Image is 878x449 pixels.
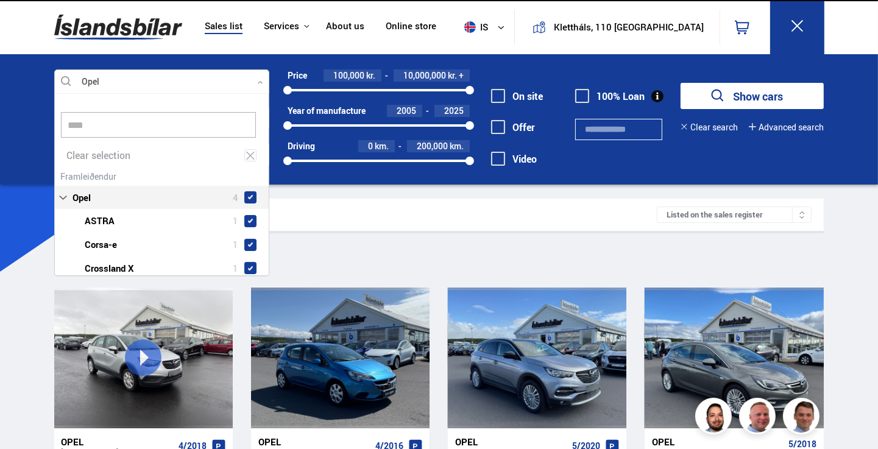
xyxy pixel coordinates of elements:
font: Clear selection [67,149,131,162]
a: Online store [386,21,436,34]
font: Clear search [690,121,738,133]
a: Sales list [205,21,243,34]
font: is [481,21,489,33]
font: 1 [233,262,238,274]
font: Listed on the sales register [667,209,763,220]
font: Online store [386,19,436,32]
button: is [459,9,514,45]
font: 2025 [444,105,464,116]
a: Klettháls, 110 [GEOGRAPHIC_DATA] [525,10,709,44]
font: Opel [258,436,281,448]
button: Show cars [681,83,824,109]
font: 100,000 [333,69,364,81]
img: G0Ugv5HjCgRt.svg [54,7,182,47]
a: About us [326,21,364,34]
font: On site [512,90,543,103]
font: Opel [62,436,84,448]
font: 1 [233,214,238,227]
font: Advanced search [759,121,824,133]
font: Offer [512,121,535,134]
button: Klettháls, 110 [GEOGRAPHIC_DATA] [551,22,707,32]
font: Sales list [205,19,243,32]
img: nhp88E3Fdnt1Opn2.png [697,400,734,436]
font: 4 [233,191,238,203]
font: Year of manufacture [288,105,366,116]
font: 0 [368,140,373,152]
font: Opel [455,436,478,448]
font: km. [450,140,464,152]
font: kr. [448,69,457,81]
img: FbJEzSuNWCJXmdc-.webp [785,400,821,436]
button: Advanced search [749,122,824,132]
font: 2005 [397,105,416,116]
img: siFngHWaQ9KaOqBr.png [741,400,777,436]
font: + [459,69,464,81]
font: 10,000,000 [403,69,446,81]
font: Opel [652,436,674,448]
button: Open LiveChat chat interface [10,5,46,41]
font: Show cars [733,89,783,104]
font: About us [326,19,364,32]
button: Clear search [681,122,738,132]
font: Klettháls, 110 [GEOGRAPHIC_DATA] [554,21,704,33]
font: 200,000 [417,140,448,152]
font: Driving [288,140,315,152]
font: 100% Loan [597,90,645,103]
button: Services [264,21,299,32]
font: Services [264,19,299,32]
img: svg+xml;base64,PHN2ZyB4bWxucz0iaHR0cDovL3d3dy53My5vcmcvMjAwMC9zdmciIHdpZHRoPSI1MTIiIGhlaWdodD0iNT... [464,21,476,33]
font: Price [288,69,307,81]
font: km. [375,140,389,152]
font: Opel [73,191,91,203]
font: 1 [233,238,238,250]
font: Video [512,152,537,166]
font: kr. [366,69,375,81]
